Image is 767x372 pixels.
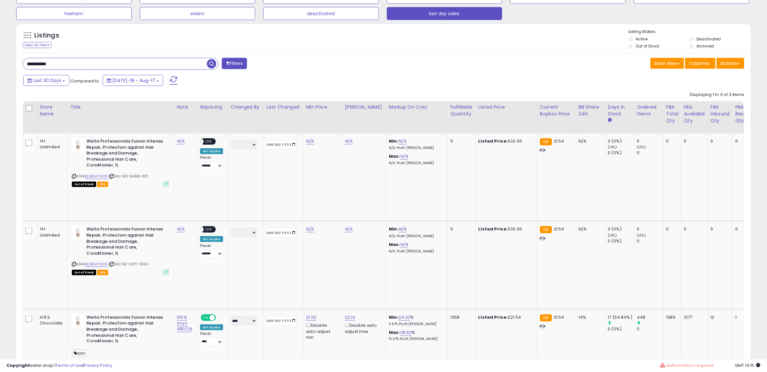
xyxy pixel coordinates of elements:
[85,174,107,179] a: B0BKMY6K1R
[40,104,65,117] div: Store Name
[97,182,108,187] span: FBA
[112,77,155,84] span: [DATE]-18 - Aug-17
[306,138,314,144] a: N/A
[204,139,214,144] span: OFF
[666,138,676,144] div: 0
[684,314,703,320] div: 1377
[6,363,112,369] div: seller snap | |
[637,233,646,238] small: (0%)
[540,226,552,233] small: FBA
[204,227,214,232] span: OFF
[108,174,148,179] span: | SKU: 6O-5A98-IQ71
[86,138,165,170] b: Wella Professionals Fusion Intense Repair, Protection against Hair Breakage and Damage, Professio...
[108,261,148,267] span: | SKU: 8Z-EV1Y-YE5U
[387,7,502,20] button: last day sales
[711,314,728,320] div: 12
[86,314,165,346] b: Wella Professionals Fusion Intense Repair, Protection against Hair Breakage and Damage, Professio...
[215,315,225,320] span: OFF
[23,75,69,86] button: Last 30 Days
[608,314,634,320] div: 17 (54.84%)
[690,92,744,98] div: Displaying 1 to 3 of 3 items
[345,226,353,232] a: N/A
[177,226,185,232] a: N/A
[608,117,612,123] small: Days In Stock.
[389,146,443,150] p: N/A Profit [PERSON_NAME]
[479,314,532,320] div: £21.54
[636,36,648,42] label: Active
[579,226,600,232] div: N/A
[200,332,223,346] div: Preset:
[70,78,100,84] span: Compared to:
[735,138,762,144] div: 0
[201,315,209,320] span: ON
[637,150,663,156] div: 0
[389,314,399,320] b: Min:
[666,314,676,320] div: 1386
[6,362,30,368] strong: Copyright
[345,314,355,321] a: 22.10
[345,322,381,335] div: Disable auto adjust max
[735,226,762,232] div: 0
[140,7,255,20] button: eslam
[389,249,443,254] p: N/A Profit [PERSON_NAME]
[177,138,185,144] a: N/A
[399,138,406,144] a: N/A
[608,104,632,117] div: Days In Stock
[399,314,411,321] a: 24.20
[84,362,112,368] a: Privacy Policy
[637,144,646,150] small: (0%)
[306,322,337,340] div: Disable auto adjust min
[228,101,264,133] th: CSV column name: cust_attr_2_Changed by
[399,226,406,232] a: N/A
[479,104,535,111] div: Listed Price
[629,29,751,35] p: Listing States:
[684,226,703,232] div: 0
[263,7,379,20] button: deactivated
[55,362,83,368] a: Terms of Use
[608,138,634,144] div: 0 (0%)
[386,101,448,133] th: The percentage added to the cost of goods (COGS) that forms the calculator for Min & Max prices.
[735,104,764,124] div: FBA Researching Qty
[450,314,470,320] div: 1358
[200,244,223,258] div: Preset:
[23,42,51,48] div: Clear All Filters
[450,138,470,144] div: 0
[177,104,195,111] div: Note
[85,261,107,267] a: B0BKMY6K1R
[34,31,59,40] h5: Listings
[306,314,316,321] a: 21.50
[637,138,663,144] div: 0
[200,324,223,330] div: Win BuyBox
[200,236,223,242] div: Win BuyBox
[40,314,62,326] div: H.R.S. Chocolate
[608,233,617,238] small: (0%)
[450,226,470,232] div: 0
[650,58,684,69] button: Save View
[72,226,169,274] div: ASIN:
[540,138,552,145] small: FBA
[389,241,400,248] b: Max:
[637,314,663,320] div: 448
[540,104,573,117] div: Current Buybox Price
[200,148,223,154] div: Win BuyBox
[479,314,508,320] b: Listed Price:
[200,104,225,111] div: Repricing
[637,104,661,117] div: Ordered Items
[86,226,165,258] b: Wella Professionals Fusion Intense Repair, Protection against Hair Breakage and Damage, Professio...
[689,60,710,67] span: Columns
[637,226,663,232] div: 0
[697,36,721,42] label: Deactivated
[479,226,532,232] div: £32.00
[345,104,383,111] div: [PERSON_NAME]
[345,138,353,144] a: N/A
[389,138,399,144] b: Min:
[666,226,676,232] div: 0
[389,104,445,111] div: Markup on Cost
[72,226,85,239] img: 31vpRGyL4GL._SL40_.jpg
[636,43,660,49] label: Out of Stock
[608,150,634,156] div: 0 (0%)
[685,58,716,69] button: Columns
[72,182,96,187] span: All listings that are currently out of stock and unavailable for purchase on Amazon
[608,226,634,232] div: 0 (0%)
[33,77,61,84] span: Last 30 Days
